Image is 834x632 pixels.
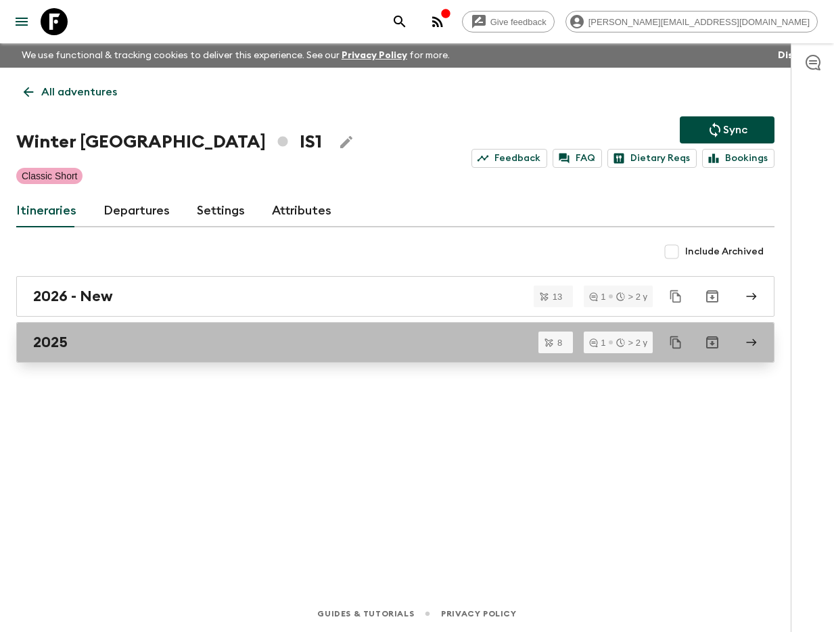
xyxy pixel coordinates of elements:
a: Guides & Tutorials [317,606,414,621]
div: 1 [589,292,605,301]
span: [PERSON_NAME][EMAIL_ADDRESS][DOMAIN_NAME] [581,17,817,27]
p: All adventures [41,84,117,100]
a: Give feedback [462,11,555,32]
a: Settings [197,195,245,227]
div: 1 [589,338,605,347]
button: menu [8,8,35,35]
button: Archive [699,329,726,356]
p: Sync [723,122,747,138]
a: Feedback [471,149,547,168]
span: 13 [545,292,570,301]
a: Bookings [702,149,774,168]
a: FAQ [553,149,602,168]
button: search adventures [386,8,413,35]
p: Classic Short [22,169,77,183]
div: > 2 y [616,292,647,301]
h2: 2026 - New [33,288,113,305]
button: Duplicate [664,284,688,309]
a: Privacy Policy [342,51,407,60]
button: Dismiss [774,46,818,65]
a: All adventures [16,78,124,106]
a: Dietary Reqs [607,149,697,168]
span: Give feedback [483,17,554,27]
button: Duplicate [664,330,688,355]
span: Include Archived [685,245,764,258]
div: > 2 y [616,338,647,347]
a: 2025 [16,322,774,363]
button: Archive [699,283,726,310]
a: 2026 - New [16,276,774,317]
a: Attributes [272,195,331,227]
a: Privacy Policy [441,606,516,621]
button: Edit Adventure Title [333,129,360,156]
span: 8 [549,338,570,347]
div: [PERSON_NAME][EMAIL_ADDRESS][DOMAIN_NAME] [565,11,818,32]
h1: Winter [GEOGRAPHIC_DATA] IS1 [16,129,322,156]
a: Departures [103,195,170,227]
button: Sync adventure departures to the booking engine [680,116,774,143]
p: We use functional & tracking cookies to deliver this experience. See our for more. [16,43,455,68]
h2: 2025 [33,334,68,351]
a: Itineraries [16,195,76,227]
